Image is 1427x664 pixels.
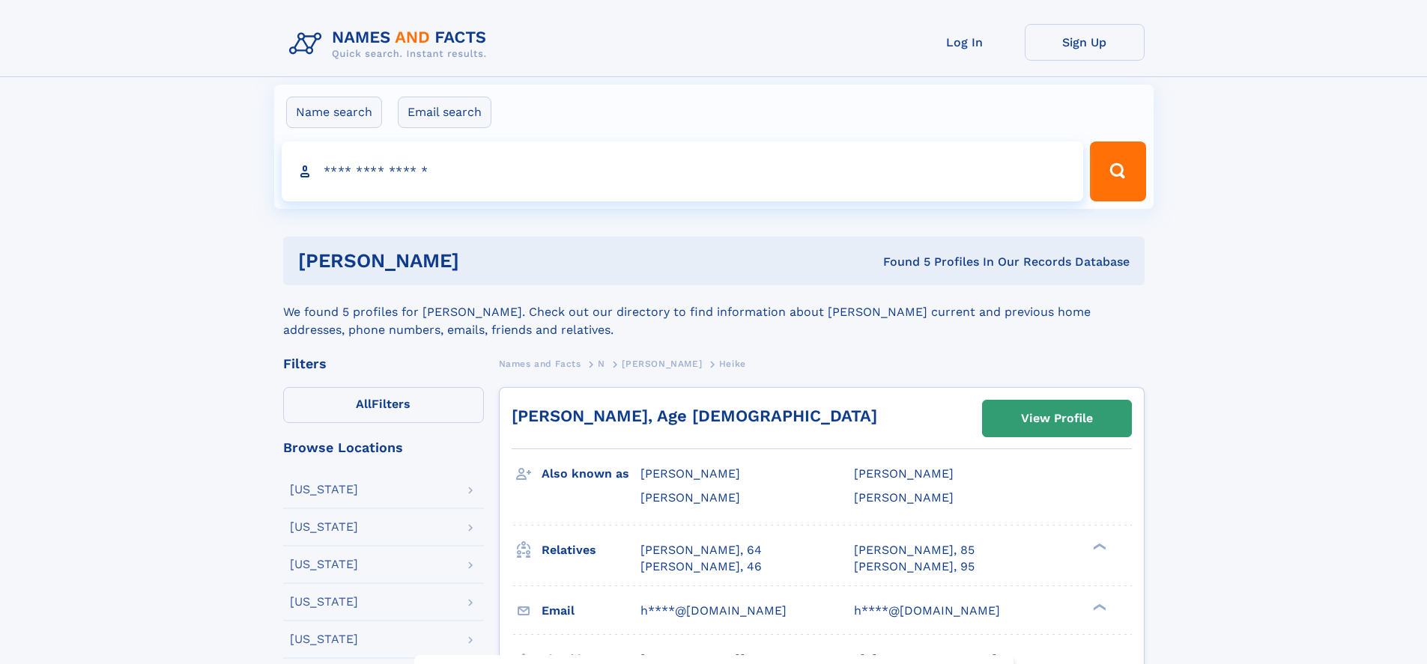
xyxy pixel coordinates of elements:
a: [PERSON_NAME], 64 [640,542,762,558]
input: search input [282,141,1084,201]
a: [PERSON_NAME] [622,354,702,373]
div: [US_STATE] [290,596,358,608]
a: Sign Up [1025,24,1145,61]
span: [PERSON_NAME] [622,359,702,369]
label: Email search [398,97,491,128]
img: Logo Names and Facts [283,24,499,64]
a: Log In [905,24,1025,61]
span: All [356,397,372,411]
h3: Relatives [542,537,640,563]
label: Filters [283,387,484,423]
a: [PERSON_NAME], 46 [640,558,762,575]
a: N [598,354,605,373]
span: N [598,359,605,369]
a: [PERSON_NAME], Age [DEMOGRAPHIC_DATA] [512,406,877,425]
h3: Also known as [542,461,640,487]
span: [PERSON_NAME] [854,490,954,505]
div: Filters [283,357,484,371]
a: Names and Facts [499,354,581,373]
a: [PERSON_NAME], 85 [854,542,975,558]
button: Search Button [1090,141,1145,201]
h1: [PERSON_NAME] [298,252,671,270]
div: View Profile [1021,401,1093,436]
div: We found 5 profiles for [PERSON_NAME]. Check out our directory to find information about [PERSON_... [283,285,1145,339]
h3: Email [542,598,640,624]
a: View Profile [983,400,1131,436]
div: ❯ [1089,602,1107,612]
div: [US_STATE] [290,521,358,533]
div: Found 5 Profiles In Our Records Database [671,254,1130,270]
div: [US_STATE] [290,558,358,570]
a: [PERSON_NAME], 95 [854,558,975,575]
div: ❯ [1089,541,1107,551]
span: Heike [719,359,746,369]
div: Browse Locations [283,441,484,454]
div: [US_STATE] [290,633,358,645]
span: [PERSON_NAME] [640,466,740,481]
span: [PERSON_NAME] [640,490,740,505]
span: [PERSON_NAME] [854,466,954,481]
div: [US_STATE] [290,484,358,496]
label: Name search [286,97,382,128]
